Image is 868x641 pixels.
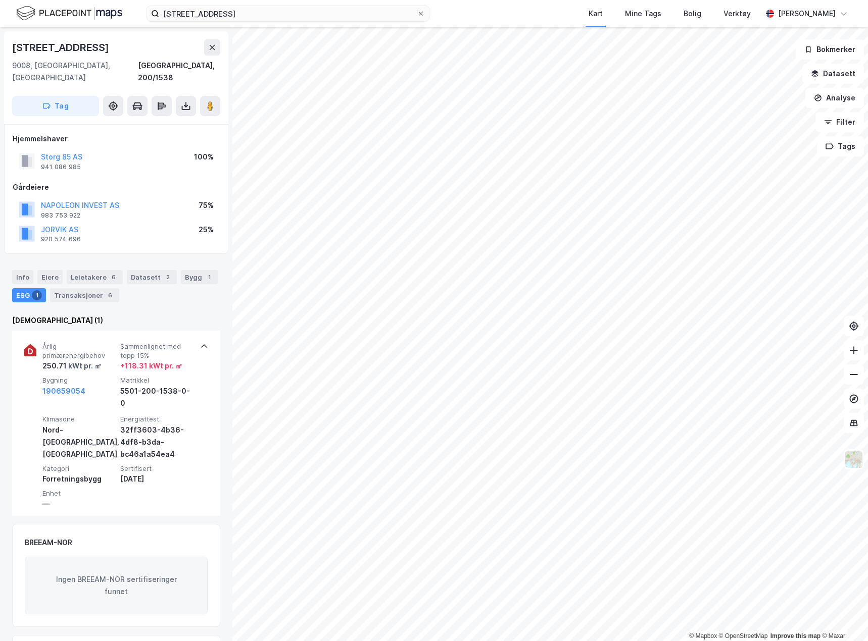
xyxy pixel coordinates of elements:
[120,424,194,460] div: 32ff3603-4b36-4df8-b3da-bc46a1a54ea4
[724,8,751,20] div: Verktøy
[42,342,116,360] span: Årlig primærenergibehov
[13,133,220,145] div: Hjemmelshaver
[770,632,821,639] a: Improve this map
[12,39,111,56] div: [STREET_ADDRESS]
[42,489,116,498] span: Enhet
[120,464,194,473] span: Sertifisert
[25,537,72,549] div: BREEAM-NOR
[689,632,717,639] a: Mapbox
[42,360,102,372] div: 250.71
[42,424,116,460] div: Nord-[GEOGRAPHIC_DATA], [GEOGRAPHIC_DATA]
[12,60,138,84] div: 9008, [GEOGRAPHIC_DATA], [GEOGRAPHIC_DATA]
[120,360,182,372] div: + 118.31 kWt pr. ㎡
[25,557,208,614] div: Ingen BREEAM-NOR sertifiseringer funnet
[42,385,85,397] button: 190659054
[138,60,220,84] div: [GEOGRAPHIC_DATA], 200/1538
[120,415,194,423] span: Energiattest
[16,5,122,22] img: logo.f888ab2527a4732fd821a326f86c7f29.svg
[844,450,863,469] img: Z
[41,235,81,243] div: 920 574 696
[719,632,768,639] a: OpenStreetMap
[12,270,33,284] div: Info
[13,181,220,193] div: Gårdeiere
[778,8,836,20] div: [PERSON_NAME]
[67,270,123,284] div: Leietakere
[684,8,701,20] div: Bolig
[41,163,81,171] div: 941 086 985
[805,88,864,108] button: Analyse
[817,593,868,641] iframe: Chat Widget
[42,464,116,473] span: Kategori
[120,342,194,360] span: Sammenlignet med topp 15%
[67,360,102,372] div: kWt pr. ㎡
[42,498,116,510] div: —
[127,270,177,284] div: Datasett
[194,151,214,163] div: 100%
[12,314,220,327] div: [DEMOGRAPHIC_DATA] (1)
[12,288,46,302] div: ESG
[589,8,603,20] div: Kart
[120,385,194,409] div: 5501-200-1538-0-0
[109,272,119,282] div: 6
[12,96,99,116] button: Tag
[802,64,864,84] button: Datasett
[817,136,864,156] button: Tags
[181,270,218,284] div: Bygg
[796,39,864,60] button: Bokmerker
[50,288,119,302] div: Transaksjoner
[32,290,42,300] div: 1
[37,270,63,284] div: Eiere
[163,272,173,282] div: 2
[42,415,116,423] span: Klimasone
[120,473,194,485] div: [DATE]
[42,376,116,385] span: Bygning
[204,272,214,282] div: 1
[199,224,214,236] div: 25%
[41,211,80,220] div: 983 753 922
[815,112,864,132] button: Filter
[105,290,115,300] div: 6
[120,376,194,385] span: Matrikkel
[625,8,661,20] div: Mine Tags
[159,6,417,21] input: Søk på adresse, matrikkel, gårdeiere, leietakere eller personer
[199,199,214,211] div: 75%
[42,473,116,485] div: Forretningsbygg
